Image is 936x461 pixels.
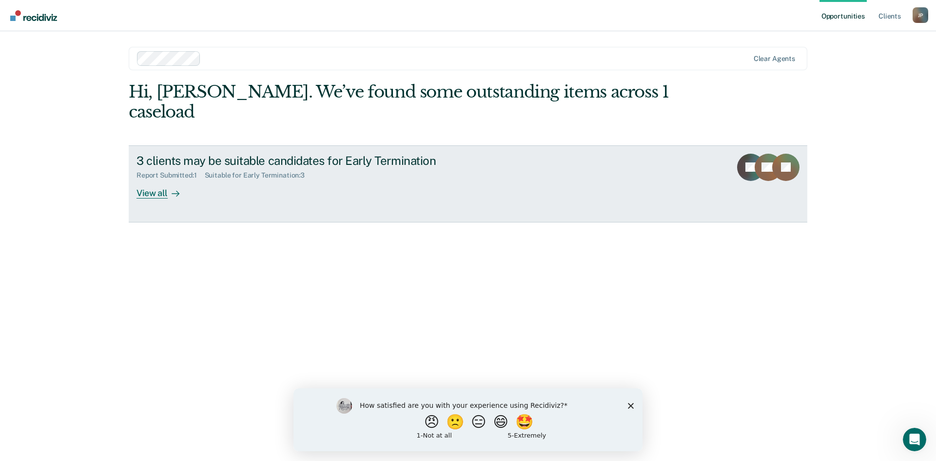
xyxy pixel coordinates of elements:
div: Suitable for Early Termination : 3 [205,171,313,180]
iframe: Intercom live chat [903,428,926,451]
iframe: Survey by Kim from Recidiviz [293,388,643,451]
div: Clear agents [754,55,795,63]
img: Recidiviz [10,10,57,21]
div: J P [913,7,928,23]
div: 3 clients may be suitable candidates for Early Termination [136,154,479,168]
div: View all [136,180,191,199]
div: Report Submitted : 1 [136,171,205,180]
a: 3 clients may be suitable candidates for Early TerminationReport Submitted:1Suitable for Early Te... [129,145,807,222]
button: Profile dropdown button [913,7,928,23]
div: Hi, [PERSON_NAME]. We’ve found some outstanding items across 1 caseload [129,82,672,122]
